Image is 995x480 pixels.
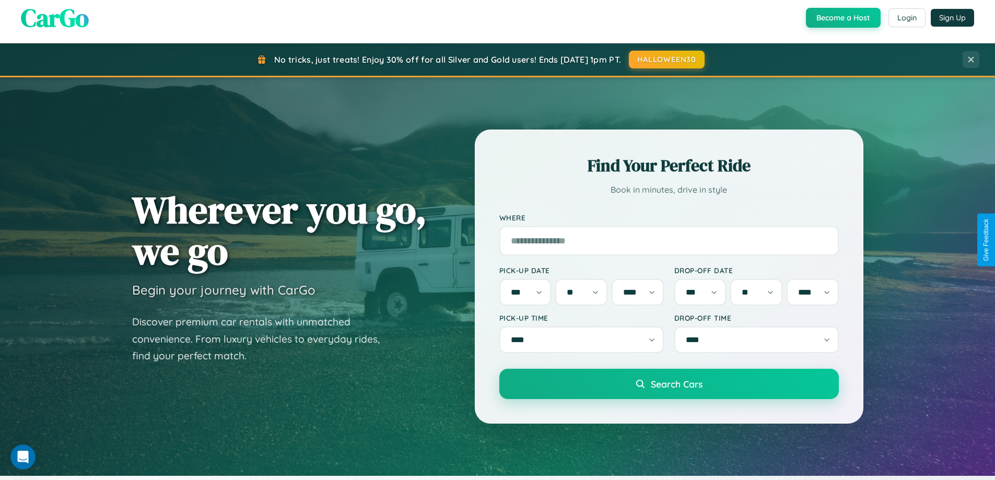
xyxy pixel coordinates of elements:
button: Login [888,8,926,27]
button: Sign Up [931,9,974,27]
label: Drop-off Time [674,313,839,322]
p: Book in minutes, drive in style [499,182,839,197]
h1: Wherever you go, we go [132,189,427,272]
label: Drop-off Date [674,266,839,275]
button: Become a Host [806,8,881,28]
span: Search Cars [651,378,703,390]
p: Discover premium car rentals with unmatched convenience. From luxury vehicles to everyday rides, ... [132,313,393,365]
span: No tricks, just treats! Enjoy 30% off for all Silver and Gold users! Ends [DATE] 1pm PT. [274,54,621,65]
span: CarGo [21,1,89,35]
label: Pick-up Time [499,313,664,322]
div: Give Feedback [982,219,990,261]
button: Search Cars [499,369,839,399]
button: HALLOWEEN30 [629,51,705,68]
label: Pick-up Date [499,266,664,275]
h2: Find Your Perfect Ride [499,154,839,177]
h3: Begin your journey with CarGo [132,282,315,298]
iframe: Intercom live chat [10,444,36,470]
label: Where [499,213,839,222]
